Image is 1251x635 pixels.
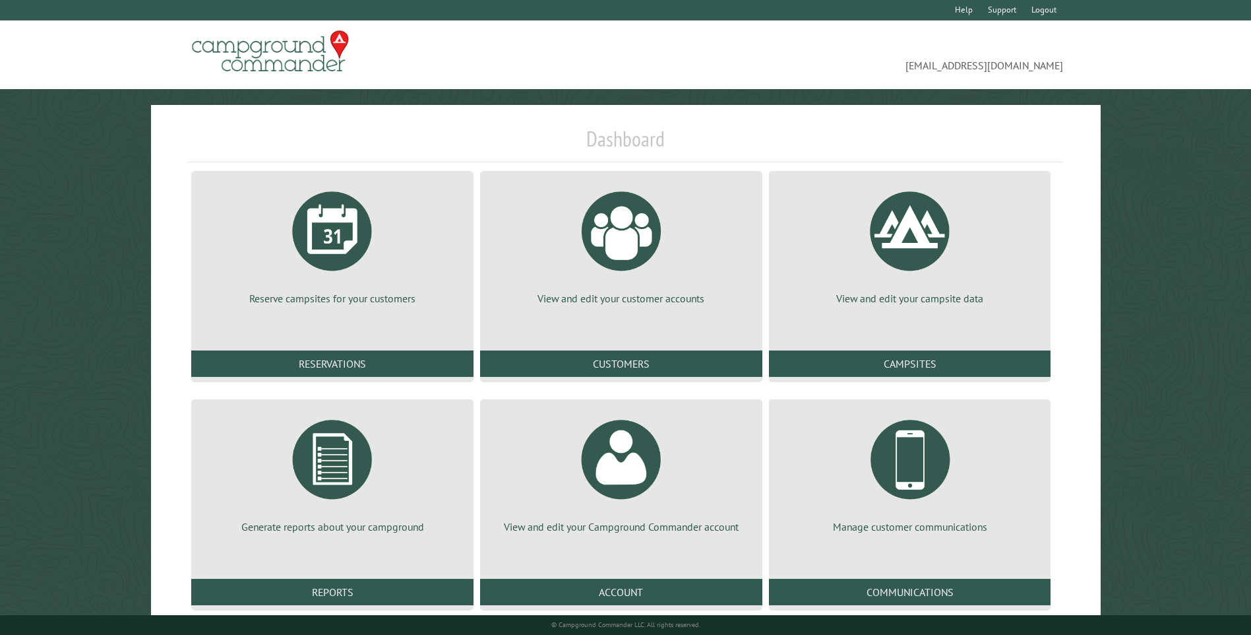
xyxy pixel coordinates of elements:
[785,410,1035,534] a: Manage customer communications
[207,291,458,306] p: Reserve campsites for your customers
[480,351,762,377] a: Customers
[191,579,473,605] a: Reports
[785,291,1035,306] p: View and edit your campsite data
[496,182,747,306] a: View and edit your customer accounts
[769,579,1051,605] a: Communications
[207,182,458,306] a: Reserve campsites for your customers
[551,620,700,629] small: © Campground Commander LLC. All rights reserved.
[626,36,1063,73] span: [EMAIL_ADDRESS][DOMAIN_NAME]
[769,351,1051,377] a: Campsites
[496,519,747,534] p: View and edit your Campground Commander account
[207,410,458,534] a: Generate reports about your campground
[188,26,353,77] img: Campground Commander
[191,351,473,377] a: Reservations
[496,410,747,534] a: View and edit your Campground Commander account
[188,126,1062,162] h1: Dashboard
[785,519,1035,534] p: Manage customer communications
[785,182,1035,306] a: View and edit your campsite data
[480,579,762,605] a: Account
[207,519,458,534] p: Generate reports about your campground
[496,291,747,306] p: View and edit your customer accounts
